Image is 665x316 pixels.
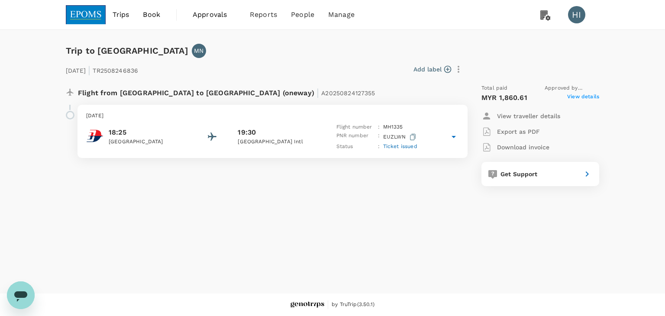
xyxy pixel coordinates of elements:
p: MYR 1,860.61 [481,93,527,103]
iframe: Button to launch messaging window [7,281,35,309]
p: : [378,142,380,151]
button: Add label [413,65,451,74]
p: Flight number [336,123,374,132]
p: EUZLWN [383,132,418,142]
p: View traveller details [497,112,560,120]
span: | [88,64,90,76]
span: View details [567,93,599,103]
span: Trips [113,10,129,20]
p: Status [336,142,374,151]
p: [DATE] TR2508246836 [66,61,138,77]
span: Book [143,10,160,20]
button: View traveller details [481,108,560,124]
button: Download invoice [481,139,549,155]
button: Export as PDF [481,124,540,139]
p: Flight from [GEOGRAPHIC_DATA] to [GEOGRAPHIC_DATA] (oneway) [78,84,375,100]
p: : [378,123,380,132]
p: [GEOGRAPHIC_DATA] [109,138,187,146]
h6: Trip to [GEOGRAPHIC_DATA] [66,44,188,58]
img: Malaysia Airlines [86,127,103,145]
p: Download invoice [497,143,549,152]
img: Genotrips - EPOMS [291,302,324,308]
span: Reports [250,10,277,20]
span: Manage [328,10,355,20]
span: Get Support [500,171,538,177]
span: A20250824127355 [321,90,375,97]
span: People [291,10,314,20]
p: [DATE] [86,112,459,120]
p: 19:30 [238,127,256,138]
div: HI [568,6,585,23]
p: MH 1335 [383,123,403,132]
p: : [378,132,380,142]
p: PNR number [336,132,374,142]
p: 18:25 [109,127,187,138]
p: [GEOGRAPHIC_DATA] Intl [238,138,316,146]
img: EPOMS SDN BHD [66,5,106,24]
span: Approvals [193,10,236,20]
p: Export as PDF [497,127,540,136]
p: MN [194,46,203,55]
span: Ticket issued [383,143,417,149]
span: by TruTrip ( 3.50.1 ) [332,300,374,309]
span: Total paid [481,84,508,93]
span: | [316,87,319,99]
span: Approved by [545,84,599,93]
